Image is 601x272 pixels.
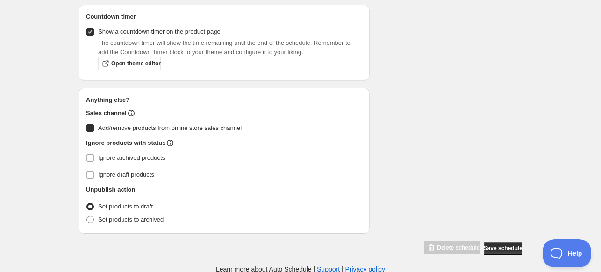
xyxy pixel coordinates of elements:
span: Add/remove products from online store sales channel [98,124,242,131]
span: Ignore draft products [98,171,154,178]
a: Open theme editor [98,57,161,70]
span: Show a countdown timer on the product page [98,28,221,35]
h2: Sales channel [86,108,127,118]
button: Save schedule [484,242,522,255]
span: Open theme editor [111,60,161,67]
h2: Countdown timer [86,12,362,21]
span: Ignore archived products [98,154,165,161]
p: The countdown timer will show the time remaining until the end of the schedule. Remember to add t... [98,38,362,57]
h2: Unpublish action [86,185,135,194]
span: Save schedule [484,244,522,252]
span: Set products to draft [98,203,153,210]
iframe: Toggle Customer Support [543,239,592,267]
h2: Anything else? [86,95,362,105]
span: Set products to archived [98,216,164,223]
h2: Ignore products with status [86,138,165,148]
